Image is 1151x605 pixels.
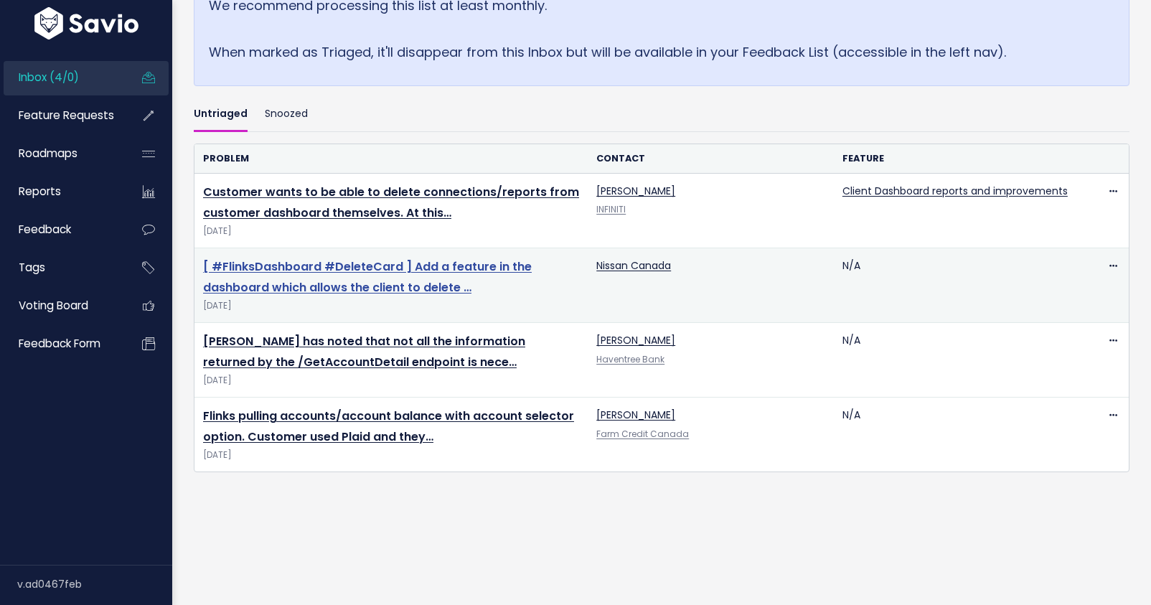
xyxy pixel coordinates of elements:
[4,289,119,322] a: Voting Board
[19,184,61,199] span: Reports
[834,323,1080,398] td: N/A
[203,448,579,463] span: [DATE]
[4,251,119,284] a: Tags
[19,298,88,313] span: Voting Board
[194,98,1129,131] ul: Filter feature requests
[4,61,119,94] a: Inbox (4/0)
[19,336,100,351] span: Feedback form
[265,98,308,131] a: Snoozed
[596,428,689,440] a: Farm Credit Canada
[19,222,71,237] span: Feedback
[19,146,77,161] span: Roadmaps
[596,354,664,365] a: Haventree Bank
[203,299,579,314] span: [DATE]
[834,144,1080,174] th: Feature
[4,137,119,170] a: Roadmaps
[203,258,532,296] a: [ #FlinksDashboard #DeleteCard ] Add a feature in the dashboard which allows the client to delete …
[4,175,119,208] a: Reports
[834,248,1080,323] td: N/A
[596,408,675,422] a: [PERSON_NAME]
[4,213,119,246] a: Feedback
[842,184,1068,198] a: Client Dashboard reports and improvements
[596,258,671,273] a: Nissan Canada
[194,144,588,174] th: Problem
[596,204,626,215] a: INFINITI
[203,373,579,388] span: [DATE]
[203,333,525,370] a: [PERSON_NAME] has noted that not all the information returned by the /GetAccountDetail endpoint i...
[203,224,579,239] span: [DATE]
[17,566,172,603] div: v.ad0467feb
[19,108,114,123] span: Feature Requests
[834,398,1080,472] td: N/A
[194,98,248,131] a: Untriaged
[203,184,579,221] a: Customer wants to be able to delete connections/reports from customer dashboard themselves. At this…
[19,260,45,275] span: Tags
[31,7,142,39] img: logo-white.9d6f32f41409.svg
[596,184,675,198] a: [PERSON_NAME]
[596,333,675,347] a: [PERSON_NAME]
[4,99,119,132] a: Feature Requests
[203,408,574,445] a: Flinks pulling accounts/account balance with account selector option. Customer used Plaid and they…
[19,70,79,85] span: Inbox (4/0)
[588,144,834,174] th: Contact
[4,327,119,360] a: Feedback form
